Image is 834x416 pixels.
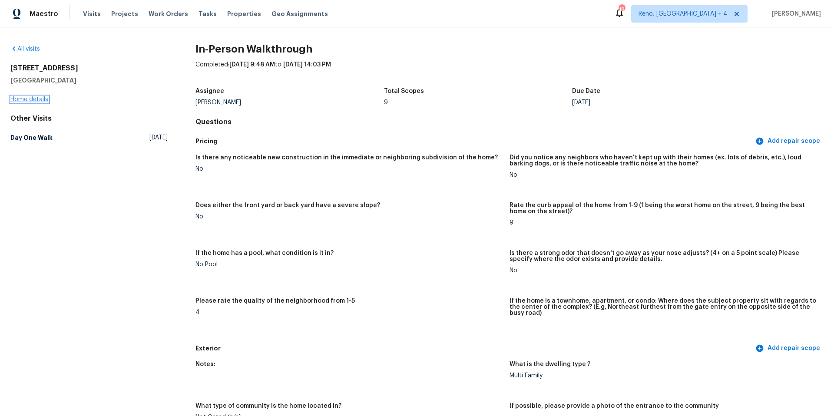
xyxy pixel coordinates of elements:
button: Add repair scope [754,133,824,149]
h4: Questions [195,118,824,126]
h5: Total Scopes [384,88,424,94]
h5: If possible, please provide a photo of the entrance to the community [510,403,719,409]
h5: Day One Walk [10,133,53,142]
h5: Due Date [572,88,600,94]
div: 9 [384,99,573,106]
div: No [195,166,503,172]
h5: What type of community is the home located in? [195,403,341,409]
div: No [510,267,817,274]
span: Work Orders [149,10,188,18]
span: [PERSON_NAME] [768,10,821,18]
a: All visits [10,46,40,52]
div: 4 [195,309,503,315]
span: [DATE] 14:03 PM [283,62,331,68]
h5: Pricing [195,137,754,146]
a: Day One Walk[DATE] [10,130,168,145]
h5: [GEOGRAPHIC_DATA] [10,76,168,85]
span: Properties [227,10,261,18]
div: No [195,214,503,220]
div: [PERSON_NAME] [195,99,384,106]
h5: If the home has a pool, what condition is it in? [195,250,334,256]
div: 9 [510,220,817,226]
div: Multi Family [510,373,817,379]
div: Completed: to [195,60,824,83]
div: Other Visits [10,114,168,123]
span: Reno, [GEOGRAPHIC_DATA] + 4 [639,10,728,18]
h5: Is there any noticeable new construction in the immediate or neighboring subdivision of the home? [195,155,498,161]
span: [DATE] [149,133,168,142]
span: Visits [83,10,101,18]
a: Home details [10,96,48,102]
div: No Pool [195,261,503,267]
span: [DATE] 9:48 AM [229,62,275,68]
h5: Notes: [195,361,215,367]
span: Maestro [30,10,58,18]
h5: Does either the front yard or back yard have a severe slope? [195,202,380,208]
span: Add repair scope [757,136,820,147]
span: Tasks [199,11,217,17]
h2: [STREET_ADDRESS] [10,64,168,73]
h5: Exterior [195,344,754,353]
div: 18 [619,5,625,14]
h2: In-Person Walkthrough [195,45,824,53]
span: Geo Assignments [271,10,328,18]
button: Add repair scope [754,340,824,357]
span: Add repair scope [757,343,820,354]
h5: What is the dwelling type ? [510,361,590,367]
div: [DATE] [572,99,761,106]
h5: Assignee [195,88,224,94]
span: Projects [111,10,138,18]
h5: Please rate the quality of the neighborhood from 1-5 [195,298,355,304]
h5: Rate the curb appeal of the home from 1-9 (1 being the worst home on the street, 9 being the best... [510,202,817,215]
h5: Did you notice any neighbors who haven't kept up with their homes (ex. lots of debris, etc.), lou... [510,155,817,167]
h5: If the home is a townhome, apartment, or condo: Where does the subject property sit with regards ... [510,298,817,316]
h5: Is there a strong odor that doesn't go away as your nose adjusts? (4+ on a 5 point scale) Please ... [510,250,817,262]
div: No [510,172,817,178]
